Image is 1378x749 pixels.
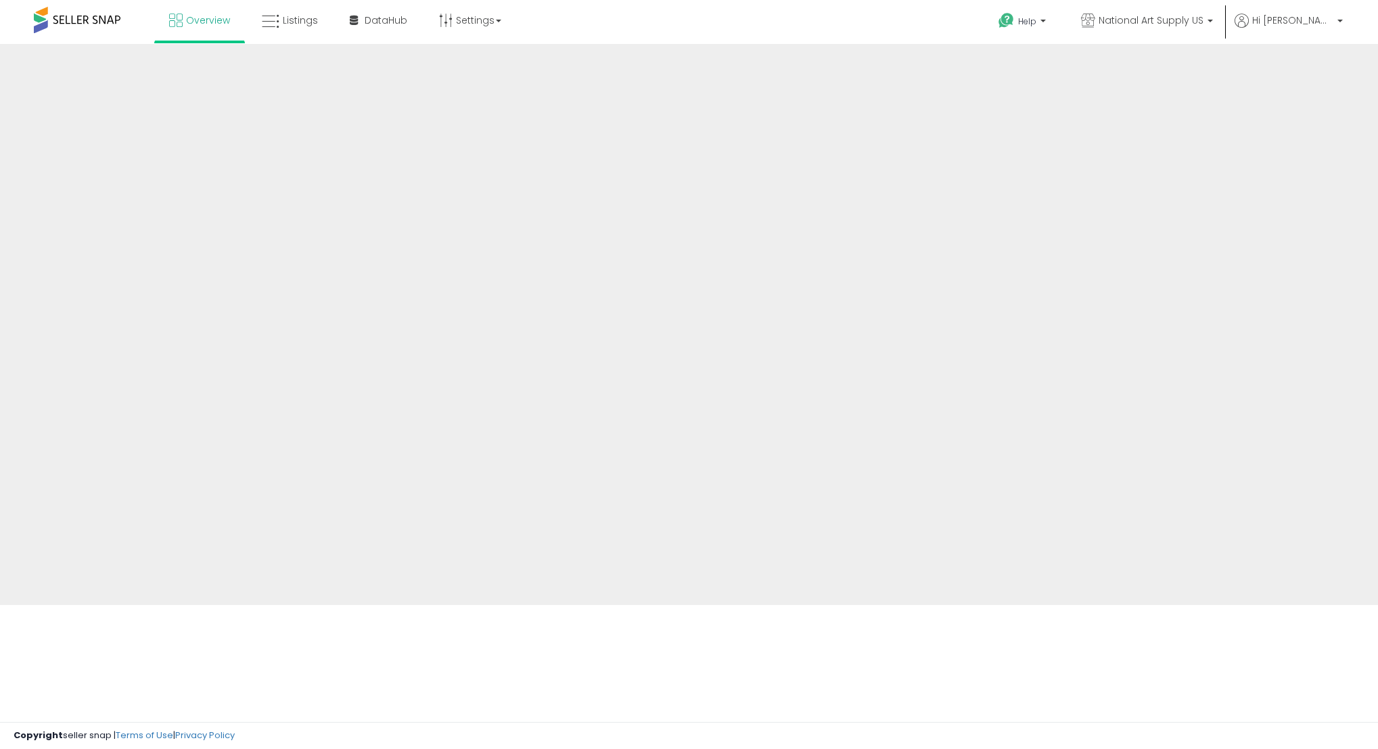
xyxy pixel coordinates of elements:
span: Listings [283,14,318,27]
span: Help [1018,16,1036,27]
span: Hi [PERSON_NAME] [1252,14,1333,27]
i: Get Help [998,12,1015,29]
a: Hi [PERSON_NAME] [1235,14,1343,44]
span: National Art Supply US [1099,14,1203,27]
span: DataHub [365,14,407,27]
a: Help [988,2,1059,44]
span: Overview [186,14,230,27]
